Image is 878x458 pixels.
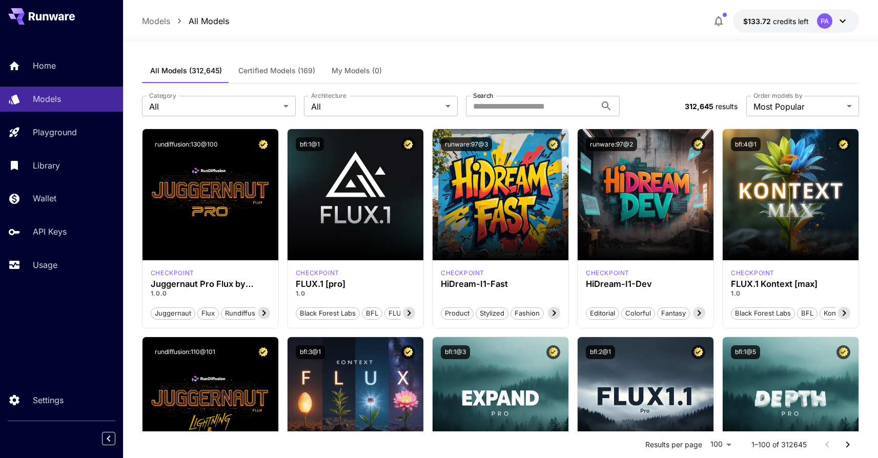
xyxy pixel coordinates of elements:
[743,17,773,26] span: $133.72
[33,59,56,72] p: Home
[33,192,56,204] p: Wallet
[751,440,807,450] p: 1–100 of 312645
[820,308,851,319] span: Kontext
[743,16,809,27] div: $133.7173
[151,308,195,319] span: juggernaut
[476,308,508,319] span: Stylized
[731,268,774,278] div: FLUX.1 Kontext [max]
[332,66,382,75] span: My Models (0)
[476,306,508,320] button: Stylized
[731,137,761,151] button: bfl:4@1
[362,306,382,320] button: BFL
[586,345,615,359] button: bfl:2@1
[511,308,543,319] span: Fashion
[820,306,852,320] button: Kontext
[621,306,655,320] button: Colorful
[33,159,60,172] p: Library
[142,15,229,27] nav: breadcrumb
[798,308,817,319] span: BFL
[586,308,619,319] span: Editorial
[586,137,637,151] button: runware:97@2
[198,308,218,319] span: flux
[731,306,795,320] button: Black Forest Labs
[385,308,432,319] span: FLUX.1 [pro]
[441,306,474,320] button: Product
[546,345,560,359] button: Certified Model – Vetted for best performance and includes a commercial license.
[296,268,339,278] p: checkpoint
[33,394,64,406] p: Settings
[838,434,858,455] button: Go to next page
[102,432,115,445] button: Collapse sidebar
[706,437,735,452] div: 100
[586,306,619,320] button: Editorial
[151,279,270,289] h3: Juggernaut Pro Flux by RunDiffusion
[797,306,818,320] button: BFL
[238,66,315,75] span: Certified Models (169)
[362,308,382,319] span: BFL
[691,345,705,359] button: Certified Model – Vetted for best performance and includes a commercial license.
[685,102,713,111] span: 312,645
[731,268,774,278] p: checkpoint
[151,306,195,320] button: juggernaut
[401,137,415,151] button: Certified Model – Vetted for best performance and includes a commercial license.
[197,306,219,320] button: flux
[311,91,346,100] label: Architecture
[817,13,832,29] div: PA
[753,100,843,113] span: Most Popular
[33,93,61,105] p: Models
[441,279,560,289] h3: HiDream-I1-Fast
[473,91,493,100] label: Search
[586,268,629,278] div: HiDream Dev
[151,268,194,278] div: FLUX.1 D
[296,268,339,278] div: fluxpro
[189,15,229,27] a: All Models
[441,137,492,151] button: runware:97@3
[773,17,809,26] span: credits left
[221,308,269,319] span: rundiffusion
[622,308,655,319] span: Colorful
[586,268,629,278] p: checkpoint
[150,66,222,75] span: All Models (312,645)
[716,102,738,111] span: results
[441,268,484,278] p: checkpoint
[836,137,850,151] button: Certified Model – Vetted for best performance and includes a commercial license.
[311,100,441,113] span: All
[296,308,359,319] span: Black Forest Labs
[401,345,415,359] button: Certified Model – Vetted for best performance and includes a commercial license.
[645,440,702,450] p: Results per page
[384,306,432,320] button: FLUX.1 [pro]
[256,345,270,359] button: Certified Model – Vetted for best performance and includes a commercial license.
[151,289,270,298] p: 1.0.0
[149,100,279,113] span: All
[296,279,415,289] h3: FLUX.1 [pro]
[731,279,850,289] h3: FLUX.1 Kontext [max]
[296,289,415,298] p: 1.0
[731,289,850,298] p: 1.0
[256,137,270,151] button: Certified Model – Vetted for best performance and includes a commercial license.
[441,308,473,319] span: Product
[511,306,544,320] button: Fashion
[151,137,222,151] button: rundiffusion:130@100
[657,306,690,320] button: Fantasy
[296,137,324,151] button: bfl:1@1
[142,15,170,27] a: Models
[691,137,705,151] button: Certified Model – Vetted for best performance and includes a commercial license.
[441,268,484,278] div: HiDream Fast
[33,126,77,138] p: Playground
[733,9,859,33] button: $133.7173PA
[33,225,67,238] p: API Keys
[658,308,689,319] span: Fantasy
[586,279,705,289] h3: HiDream-I1-Dev
[836,345,850,359] button: Certified Model – Vetted for best performance and includes a commercial license.
[546,137,560,151] button: Certified Model – Vetted for best performance and includes a commercial license.
[151,345,219,359] button: rundiffusion:110@101
[151,268,194,278] p: checkpoint
[731,345,760,359] button: bfl:1@5
[296,306,360,320] button: Black Forest Labs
